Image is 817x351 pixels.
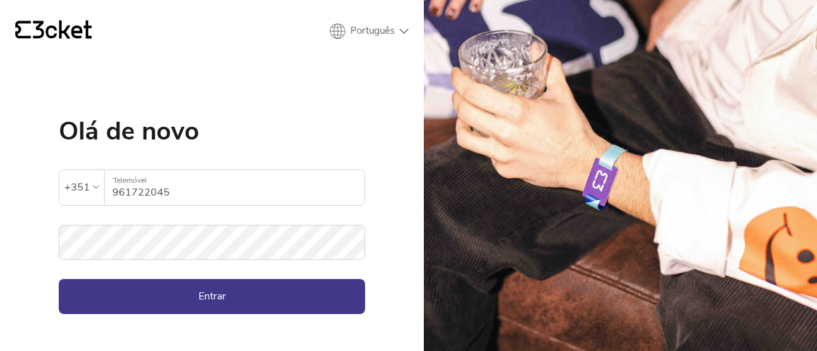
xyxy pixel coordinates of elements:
div: +351 [64,178,90,197]
g: {' '} [15,21,31,39]
label: Palavra-passe [59,225,365,246]
button: Entrar [59,279,365,313]
h1: Olá de novo [59,118,365,144]
label: Telemóvel [105,170,364,191]
input: Telemóvel [112,170,364,205]
a: {' '} [15,20,92,42]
